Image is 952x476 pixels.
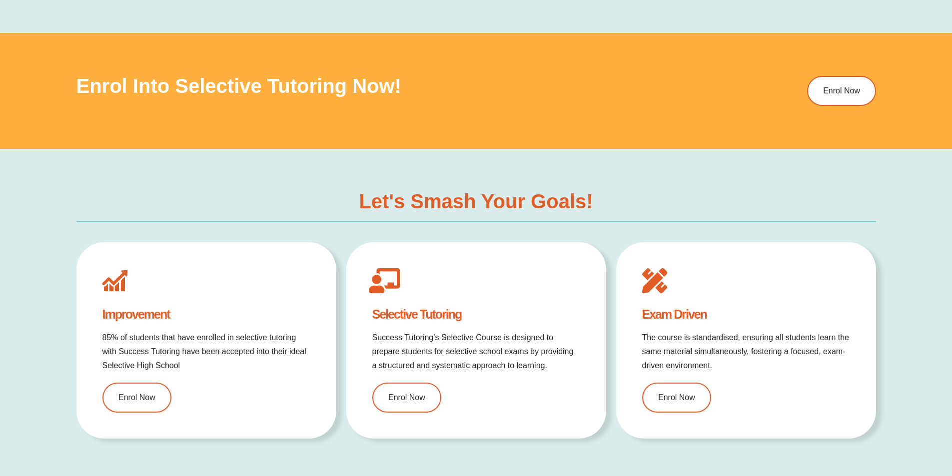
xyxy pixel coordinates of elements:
span: Enrol Now [388,394,425,402]
iframe: Chat Widget [786,363,952,476]
span: Enrol Now [658,394,695,402]
p: Success Tutoring’s Selective Course is designed to prepare students for selective school exams by... [372,331,580,373]
span: The course is standardised, ensuring all students learn the same material simultaneously, fosteri... [642,333,849,370]
h3: Enrol into Selective Tutoring Now! [76,76,708,96]
span: Enrol Now [823,87,860,95]
a: Enrol Now [102,383,171,413]
h3: Let's Smash Your Goals! [359,191,593,211]
button: Text [255,1,269,15]
a: Enrol Now [807,76,876,106]
button: Add or edit images [283,1,297,15]
h4: Improvement [102,308,310,321]
button: Draw [269,1,283,15]
a: Enrol Now [372,383,441,413]
h4: Exam Driven [642,308,850,321]
span: Enrol Now [118,394,155,402]
span: of ⁨0⁩ [105,1,120,15]
h4: Selective Tutoring [372,308,580,321]
p: 85% of students that have enrolled in selective tutoring with Success Tutoring have been accepted... [102,331,310,373]
a: Enrol Now [642,383,711,413]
